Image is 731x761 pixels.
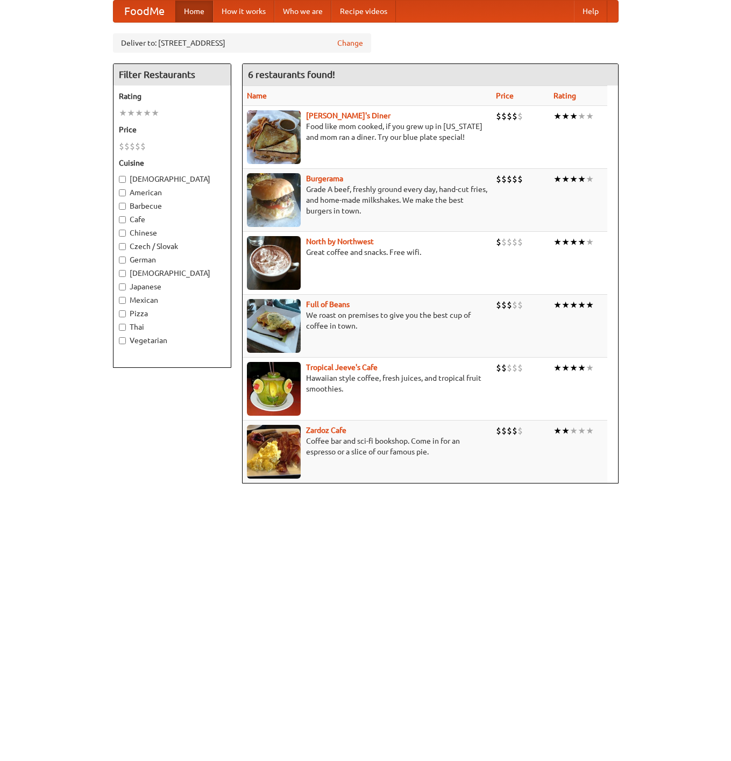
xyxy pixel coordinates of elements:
[306,111,391,120] a: [PERSON_NAME]'s Diner
[119,91,225,102] h5: Rating
[570,110,578,122] li: ★
[570,173,578,185] li: ★
[247,436,487,457] p: Coffee bar and sci-fi bookshop. Come in for an espresso or a slice of our famous pie.
[507,362,512,374] li: $
[113,64,231,86] h4: Filter Restaurants
[553,362,562,374] li: ★
[119,295,225,305] label: Mexican
[247,184,487,216] p: Grade A beef, freshly ground every day, hand-cut fries, and home-made milkshakes. We make the bes...
[553,110,562,122] li: ★
[119,254,225,265] label: German
[306,300,350,309] a: Full of Beans
[517,236,523,248] li: $
[496,236,501,248] li: $
[130,140,135,152] li: $
[501,425,507,437] li: $
[119,281,225,292] label: Japanese
[496,173,501,185] li: $
[119,214,225,225] label: Cafe
[247,310,487,331] p: We roast on premises to give you the best cup of coffee in town.
[507,236,512,248] li: $
[119,203,126,210] input: Barbecue
[119,158,225,168] h5: Cuisine
[119,324,126,331] input: Thai
[331,1,396,22] a: Recipe videos
[337,38,363,48] a: Change
[274,1,331,22] a: Who we are
[562,362,570,374] li: ★
[119,176,126,183] input: [DEMOGRAPHIC_DATA]
[512,299,517,311] li: $
[517,173,523,185] li: $
[127,107,135,119] li: ★
[119,268,225,279] label: [DEMOGRAPHIC_DATA]
[213,1,274,22] a: How it works
[113,1,175,22] a: FoodMe
[119,322,225,332] label: Thai
[119,201,225,211] label: Barbecue
[119,107,127,119] li: ★
[517,362,523,374] li: $
[501,362,507,374] li: $
[553,91,576,100] a: Rating
[501,299,507,311] li: $
[512,236,517,248] li: $
[119,187,225,198] label: American
[247,236,301,290] img: north.jpg
[119,243,126,250] input: Czech / Slovak
[562,425,570,437] li: ★
[507,110,512,122] li: $
[135,140,140,152] li: $
[247,299,301,353] img: beans.jpg
[578,173,586,185] li: ★
[306,363,378,372] a: Tropical Jeeve's Cafe
[119,283,126,290] input: Japanese
[501,236,507,248] li: $
[553,173,562,185] li: ★
[119,140,124,152] li: $
[562,236,570,248] li: ★
[248,69,335,80] ng-pluralize: 6 restaurants found!
[119,124,225,135] h5: Price
[119,257,126,264] input: German
[124,140,130,152] li: $
[119,297,126,304] input: Mexican
[119,337,126,344] input: Vegetarian
[306,237,374,246] a: North by Northwest
[512,362,517,374] li: $
[586,110,594,122] li: ★
[553,299,562,311] li: ★
[507,425,512,437] li: $
[119,174,225,184] label: [DEMOGRAPHIC_DATA]
[586,425,594,437] li: ★
[578,425,586,437] li: ★
[306,426,346,435] a: Zardoz Cafe
[586,362,594,374] li: ★
[151,107,159,119] li: ★
[578,236,586,248] li: ★
[512,110,517,122] li: $
[496,362,501,374] li: $
[119,308,225,319] label: Pizza
[306,174,343,183] a: Burgerama
[517,299,523,311] li: $
[562,110,570,122] li: ★
[119,335,225,346] label: Vegetarian
[586,173,594,185] li: ★
[507,299,512,311] li: $
[586,236,594,248] li: ★
[119,241,225,252] label: Czech / Slovak
[247,247,487,258] p: Great coffee and snacks. Free wifi.
[553,425,562,437] li: ★
[562,299,570,311] li: ★
[247,110,301,164] img: sallys.jpg
[578,362,586,374] li: ★
[247,425,301,479] img: zardoz.jpg
[570,299,578,311] li: ★
[119,189,126,196] input: American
